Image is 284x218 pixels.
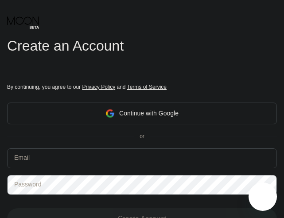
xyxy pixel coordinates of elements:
[249,182,277,211] iframe: Button to launch messaging window
[82,84,115,90] span: Privacy Policy
[140,133,144,139] div: or
[14,154,30,161] div: Email
[7,84,277,90] div: By continuing, you agree to our
[115,84,127,90] span: and
[127,84,167,90] span: Terms of Service
[14,181,41,188] div: Password
[119,110,179,117] div: Continue with Google
[7,38,277,54] div: Create an Account
[7,103,277,124] div: Continue with Google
